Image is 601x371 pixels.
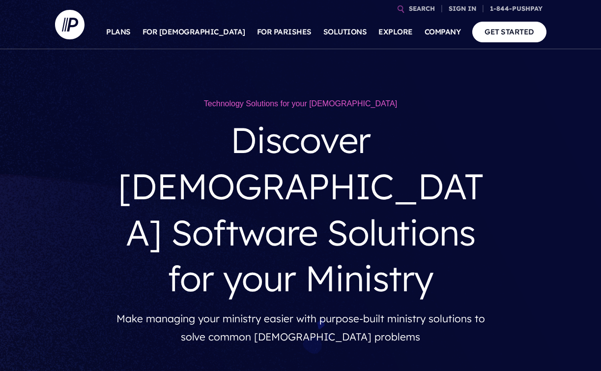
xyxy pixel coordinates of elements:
[116,309,485,346] p: Make managing your ministry easier with purpose-built ministry solutions to solve common [DEMOGRA...
[143,15,245,49] a: FOR [DEMOGRAPHIC_DATA]
[106,15,131,49] a: PLANS
[116,109,485,309] h3: Discover [DEMOGRAPHIC_DATA] Software Solutions for your Ministry
[378,15,413,49] a: EXPLORE
[257,15,312,49] a: FOR PARISHES
[472,22,546,42] a: GET STARTED
[116,98,485,109] h1: Technology Solutions for your [DEMOGRAPHIC_DATA]
[323,15,367,49] a: SOLUTIONS
[425,15,461,49] a: COMPANY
